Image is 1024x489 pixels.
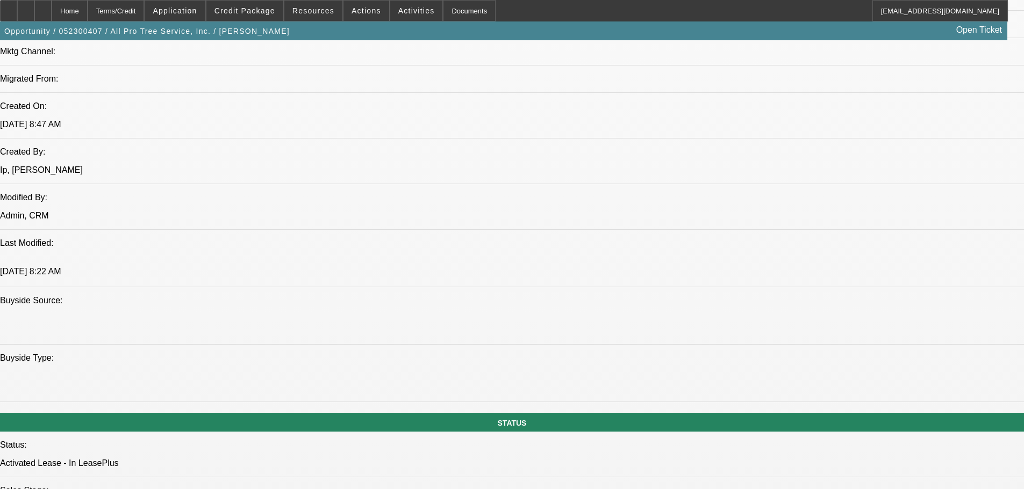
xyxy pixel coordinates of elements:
[390,1,443,21] button: Activities
[498,419,527,427] span: STATUS
[952,21,1006,39] a: Open Ticket
[4,27,290,35] span: Opportunity / 052300407 / All Pro Tree Service, Inc. / [PERSON_NAME]
[284,1,342,21] button: Resources
[398,6,435,15] span: Activities
[292,6,334,15] span: Resources
[352,6,381,15] span: Actions
[214,6,275,15] span: Credit Package
[145,1,205,21] button: Application
[206,1,283,21] button: Credit Package
[343,1,389,21] button: Actions
[153,6,197,15] span: Application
